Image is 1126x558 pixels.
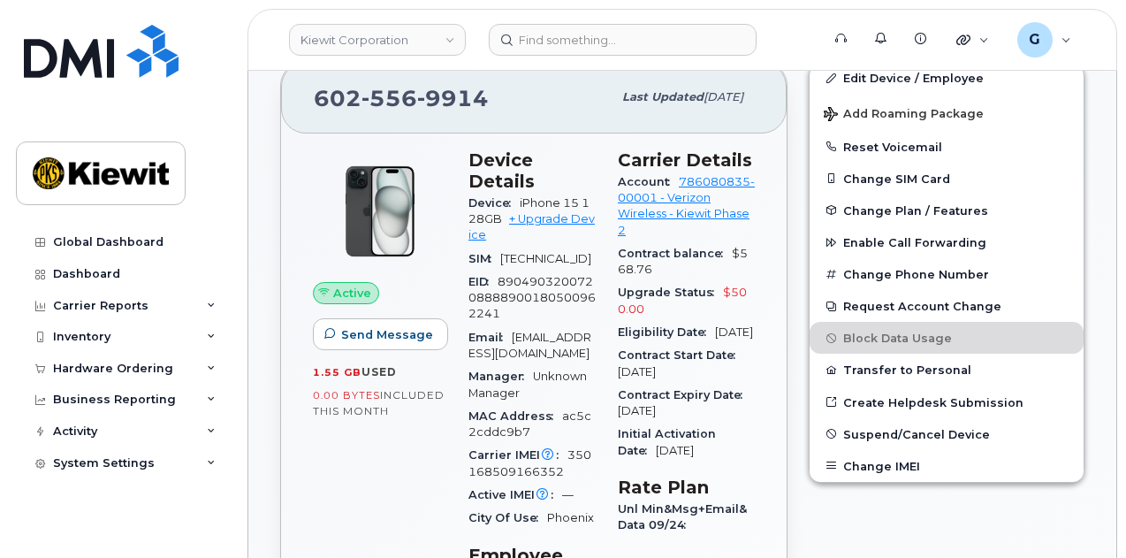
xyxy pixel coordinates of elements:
[810,62,1084,94] a: Edit Device / Employee
[468,511,547,524] span: City Of Use
[1029,29,1040,50] span: G
[468,370,587,399] span: Unknown Manager
[1005,22,1084,57] div: Gabrielle.Chicoine
[824,107,984,124] span: Add Roaming Package
[810,322,1084,354] button: Block Data Usage
[468,331,512,344] span: Email
[562,488,574,501] span: —
[618,286,747,315] span: $500.00
[468,331,591,360] span: [EMAIL_ADDRESS][DOMAIN_NAME]
[810,290,1084,322] button: Request Account Change
[500,252,591,265] span: [TECHNICAL_ID]
[313,388,445,417] span: included this month
[715,325,753,339] span: [DATE]
[468,275,498,288] span: EID
[810,195,1084,226] button: Change Plan / Features
[468,488,562,501] span: Active IMEI
[810,163,1084,195] button: Change SIM Card
[618,365,656,378] span: [DATE]
[618,348,744,362] span: Contract Start Date
[341,326,433,343] span: Send Message
[704,90,743,103] span: [DATE]
[618,286,723,299] span: Upgrade Status
[489,24,757,56] input: Find something...
[361,365,397,378] span: used
[810,95,1084,131] button: Add Roaming Package
[468,409,562,423] span: MAC Address
[314,85,489,111] span: 602
[333,285,371,302] span: Active
[289,24,466,56] a: Kiewit Corporation
[468,370,533,383] span: Manager
[468,196,520,210] span: Device
[810,258,1084,290] button: Change Phone Number
[327,158,433,264] img: iPhone_15_Black.png
[810,450,1084,482] button: Change IMEI
[1049,481,1113,545] iframe: Messenger Launcher
[618,149,755,171] h3: Carrier Details
[843,236,986,249] span: Enable Call Forwarding
[468,275,596,321] span: 89049032007208888900180500962241
[618,175,755,237] a: 786080835-00001 - Verizon Wireless - Kiewit Phase 2
[313,318,448,350] button: Send Message
[417,85,489,111] span: 9914
[618,247,732,260] span: Contract balance
[361,85,417,111] span: 556
[618,325,715,339] span: Eligibility Date
[810,354,1084,386] button: Transfer to Personal
[622,90,704,103] span: Last updated
[468,212,595,241] a: + Upgrade Device
[547,511,594,524] span: Phoenix
[618,477,755,498] h3: Rate Plan
[313,366,361,378] span: 1.55 GB
[313,389,380,401] span: 0.00 Bytes
[618,388,751,401] span: Contract Expiry Date
[618,427,716,456] span: Initial Activation Date
[843,203,988,217] span: Change Plan / Features
[618,502,747,531] span: Unl Min&Msg+Email&Data 09/24
[618,404,656,417] span: [DATE]
[656,444,694,457] span: [DATE]
[468,252,500,265] span: SIM
[810,386,1084,418] a: Create Helpdesk Submission
[468,149,597,192] h3: Device Details
[810,131,1084,163] button: Reset Voicemail
[468,196,590,225] span: iPhone 15 128GB
[810,418,1084,450] button: Suspend/Cancel Device
[944,22,1001,57] div: Quicklinks
[843,427,990,440] span: Suspend/Cancel Device
[618,175,679,188] span: Account
[810,226,1084,258] button: Enable Call Forwarding
[468,448,591,478] span: 350168509166352
[468,448,567,462] span: Carrier IMEI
